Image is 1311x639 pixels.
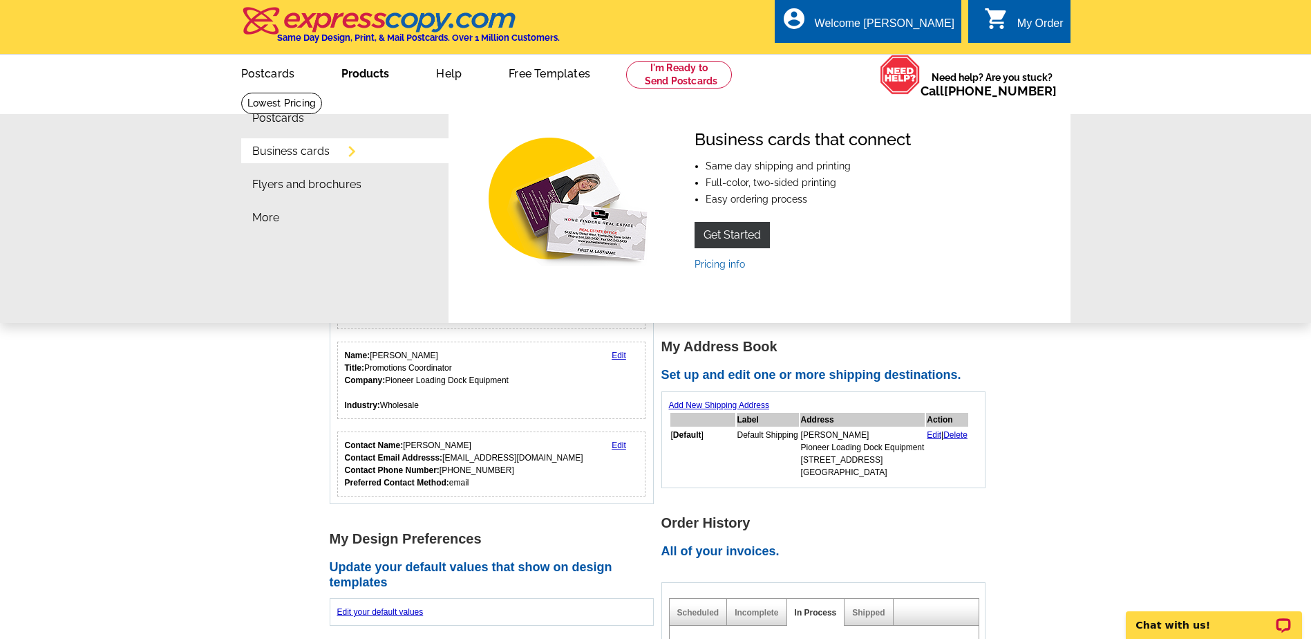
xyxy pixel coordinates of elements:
[345,465,440,475] strong: Contact Phone Number:
[695,130,911,150] h4: Business cards that connect
[241,17,560,43] a: Same Day Design, Print, & Mail Postcards. Over 1 Million Customers.
[330,532,661,546] h1: My Design Preferences
[337,432,646,497] div: Who should we contact regarding order issues?
[252,146,330,157] a: Business cards
[330,560,661,590] h2: Update your default values that show on design templates
[414,56,484,89] a: Help
[984,15,1064,33] a: shopping_cart My Order
[677,608,719,618] a: Scheduled
[252,212,279,223] a: More
[706,194,911,204] li: Easy ordering process
[795,608,837,618] a: In Process
[737,428,799,479] td: Default Shipping
[612,351,626,360] a: Edit
[345,439,583,489] div: [PERSON_NAME] [EMAIL_ADDRESS][DOMAIN_NAME] [PHONE_NUMBER] email
[943,430,968,440] a: Delete
[661,368,993,383] h2: Set up and edit one or more shipping destinations.
[219,56,317,89] a: Postcards
[673,430,701,440] b: Default
[984,6,1009,31] i: shopping_cart
[926,413,968,427] th: Action
[737,413,799,427] th: Label
[1017,17,1064,37] div: My Order
[345,349,509,411] div: [PERSON_NAME] Promotions Coordinator Pioneer Loading Dock Equipment Wholesale
[252,179,361,190] a: Flyers and brochures
[852,608,885,618] a: Shipped
[345,453,443,463] strong: Contact Email Addresss:
[921,84,1057,98] span: Call
[800,428,925,479] td: [PERSON_NAME] Pioneer Loading Dock Equipment [STREET_ADDRESS] [GEOGRAPHIC_DATA]
[921,71,1064,98] span: Need help? Are you stuck?
[782,6,807,31] i: account_circle
[345,351,370,360] strong: Name:
[345,363,364,373] strong: Title:
[669,400,769,410] a: Add New Shipping Address
[345,441,404,450] strong: Contact Name:
[319,56,411,89] a: Products
[661,340,993,354] h1: My Address Book
[944,84,1057,98] a: [PHONE_NUMBER]
[345,400,380,410] strong: Industry:
[345,376,386,385] strong: Company:
[337,342,646,419] div: Your personal details.
[487,56,612,89] a: Free Templates
[670,428,735,479] td: [ ]
[695,222,770,248] a: Get Started
[800,413,925,427] th: Address
[695,259,745,270] a: Pricing info
[345,478,449,488] strong: Preferred Contact Method:
[927,430,941,440] a: Edit
[612,441,626,450] a: Edit
[661,516,993,530] h1: Order History
[661,544,993,559] h2: All of your invoices.
[706,178,911,187] li: Full-color, two-sided printing
[926,428,968,479] td: |
[706,161,911,171] li: Same day shipping and printing
[735,608,778,618] a: Incomplete
[277,33,560,43] h4: Same Day Design, Print, & Mail Postcards. Over 1 Million Customers.
[880,55,921,95] img: help
[252,113,304,124] a: Postcards
[337,607,424,617] a: Edit your default values
[815,17,954,37] div: Welcome [PERSON_NAME]
[1117,595,1311,639] iframe: LiveChat chat widget
[473,130,672,268] img: Business cards that connect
